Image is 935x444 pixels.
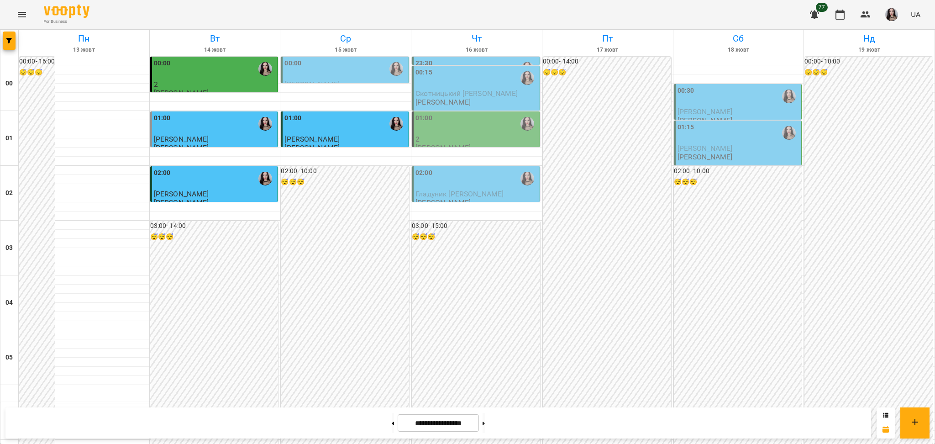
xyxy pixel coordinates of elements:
h6: Вт [151,32,279,46]
label: 00:15 [415,68,432,78]
h6: 04 [5,298,13,308]
label: 02:00 [154,168,171,178]
h6: 01 [5,133,13,143]
img: Габорак Галина [520,117,534,131]
h6: 03:00 - 14:00 [150,221,278,231]
h6: 😴😴😴 [804,68,933,78]
p: [PERSON_NAME] [415,98,471,106]
label: 00:30 [678,86,694,96]
h6: 😴😴😴 [412,232,540,242]
h6: 02:00 - 10:00 [281,166,409,176]
h6: 19 жовт [805,46,933,54]
h6: 02:00 - 10:00 [674,166,802,176]
label: 00:00 [284,58,301,69]
p: 2 [415,135,538,143]
h6: 18 жовт [675,46,803,54]
h6: 😴😴😴 [150,232,278,242]
h6: 02 [5,188,13,198]
p: [PERSON_NAME] [154,144,209,152]
h6: 😴😴😴 [674,177,802,187]
h6: Ср [282,32,410,46]
label: 00:00 [154,58,171,69]
p: 2 [154,80,276,88]
h6: 00 [5,79,13,89]
p: [PERSON_NAME] [284,144,340,152]
img: Габорак Галина [782,126,796,140]
p: [PERSON_NAME] [415,144,471,152]
img: Габорак Галина [389,62,403,76]
h6: 05 [5,353,13,363]
h6: Нд [805,32,933,46]
img: Габорак Галина [782,90,796,103]
span: Скотницький [PERSON_NAME] [415,89,518,98]
h6: Сб [675,32,803,46]
p: [PERSON_NAME] [154,89,209,97]
img: Габорак Галина [389,117,403,131]
span: For Business [44,19,89,25]
h6: Чт [413,32,541,46]
button: Menu [11,4,33,26]
h6: 03:00 - 15:00 [412,221,540,231]
label: 01:00 [284,113,301,123]
p: [PERSON_NAME] [678,153,733,161]
span: [PERSON_NAME] [284,80,340,89]
span: UA [911,10,920,19]
label: 23:30 [415,58,432,69]
label: 01:15 [678,122,694,132]
h6: 😴😴😴 [543,68,671,78]
span: [PERSON_NAME] [678,107,733,116]
p: [PERSON_NAME] [678,116,733,124]
h6: 00:00 - 14:00 [543,57,671,67]
h6: 00:00 - 10:00 [804,57,933,67]
span: [PERSON_NAME] [154,190,209,198]
h6: 😴😴😴 [19,68,55,78]
img: Voopty Logo [44,5,89,18]
h6: Пт [544,32,672,46]
p: [PERSON_NAME] [154,199,209,206]
h6: 13 жовт [20,46,148,54]
h6: 😴😴😴 [281,177,409,187]
h6: Пн [20,32,148,46]
label: 02:00 [415,168,432,178]
h6: 00:00 - 16:00 [19,57,55,67]
span: [PERSON_NAME] [154,135,209,143]
span: [PERSON_NAME] [284,135,340,143]
img: Габорак Галина [258,117,272,131]
h6: 16 жовт [413,46,541,54]
button: UA [907,6,924,23]
span: [PERSON_NAME] [678,144,733,153]
h6: 15 жовт [282,46,410,54]
h6: 17 жовт [544,46,672,54]
img: 23d2127efeede578f11da5c146792859.jpg [885,8,898,21]
img: Габорак Галина [520,172,534,185]
span: Гладуник [PERSON_NAME] [415,190,504,198]
h6: 03 [5,243,13,253]
h6: 14 жовт [151,46,279,54]
img: Габорак Галина [520,62,534,76]
span: 77 [816,3,828,12]
label: 01:00 [415,113,432,123]
img: Габорак Галина [258,62,272,76]
img: Габорак Галина [520,71,534,85]
label: 01:00 [154,113,171,123]
p: [PERSON_NAME] [415,199,471,206]
img: Габорак Галина [258,172,272,185]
